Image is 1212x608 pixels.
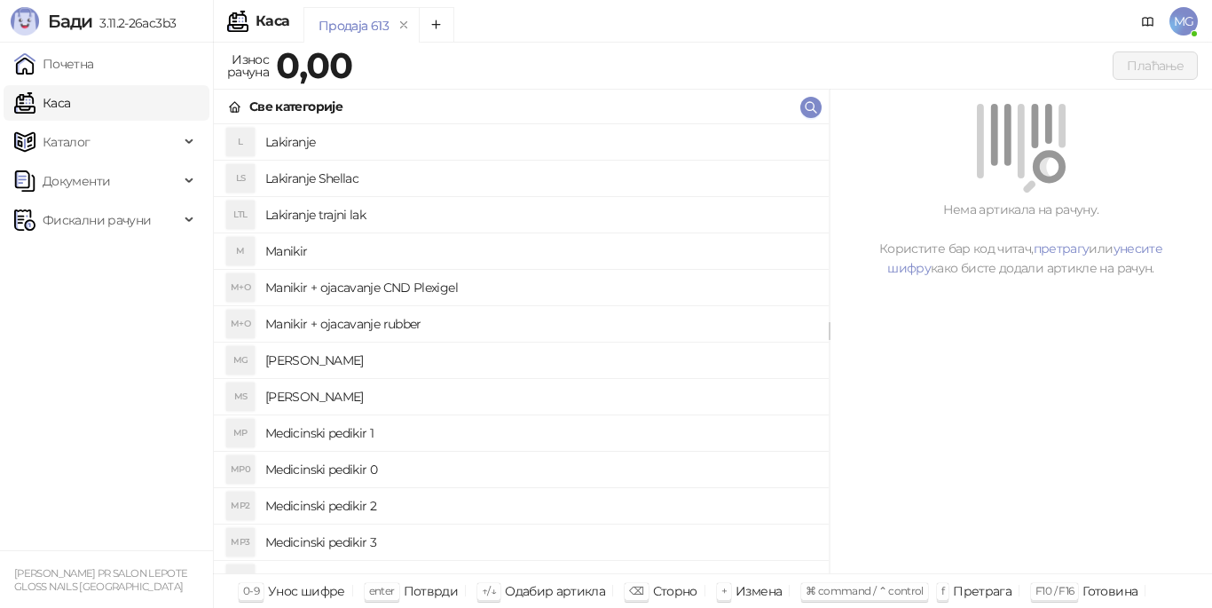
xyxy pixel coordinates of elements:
[226,273,255,302] div: M+O
[226,128,255,156] div: L
[1035,584,1074,597] span: F10 / F16
[265,565,815,593] h4: Pedikir
[505,580,605,603] div: Одабир артикла
[404,580,459,603] div: Потврди
[265,128,815,156] h4: Lakiranje
[249,97,342,116] div: Све категорије
[226,565,255,593] div: P
[806,584,924,597] span: ⌘ command / ⌃ control
[226,528,255,557] div: MP3
[1169,7,1198,36] span: MG
[14,85,70,121] a: Каса
[941,584,944,597] span: f
[226,455,255,484] div: MP0
[1082,580,1137,603] div: Готовина
[265,310,815,338] h4: Manikir + ojacavanje rubber
[265,346,815,375] h4: [PERSON_NAME]
[265,201,815,229] h4: Lakiranje trajni lak
[226,310,255,338] div: M+O
[43,202,151,238] span: Фискални рачуни
[224,48,272,83] div: Износ рачуна
[265,237,815,265] h4: Manikir
[226,346,255,375] div: MG
[43,163,110,199] span: Документи
[14,46,94,82] a: Почетна
[226,237,255,265] div: M
[265,419,815,447] h4: Medicinski pedikir 1
[214,124,829,573] div: grid
[629,584,643,597] span: ⌫
[1113,51,1198,80] button: Плаћање
[226,383,255,411] div: MS
[14,567,187,593] small: [PERSON_NAME] PR SALON LEPOTE GLOSS NAILS [GEOGRAPHIC_DATA]
[419,7,454,43] button: Add tab
[268,580,345,603] div: Унос шифре
[265,528,815,557] h4: Medicinski pedikir 3
[92,15,176,31] span: 3.11.2-26ac3b3
[721,584,727,597] span: +
[851,200,1191,278] div: Нема артикала на рачуну. Користите бар код читач, или како бисте додали артикле на рачун.
[265,164,815,193] h4: Lakiranje Shellac
[226,201,255,229] div: LTL
[369,584,395,597] span: enter
[243,584,259,597] span: 0-9
[265,383,815,411] h4: [PERSON_NAME]
[736,580,782,603] div: Измена
[1034,241,1090,257] a: претрагу
[265,273,815,302] h4: Manikir + ojacavanje CND Plexigel
[482,584,496,597] span: ↑/↓
[48,11,92,32] span: Бади
[265,455,815,484] h4: Medicinski pedikir 0
[43,124,91,160] span: Каталог
[276,43,352,87] strong: 0,00
[653,580,697,603] div: Сторно
[226,419,255,447] div: MP
[392,18,415,33] button: remove
[226,164,255,193] div: LS
[226,492,255,520] div: MP2
[1134,7,1162,36] a: Документација
[953,580,1011,603] div: Претрага
[265,492,815,520] h4: Medicinski pedikir 2
[256,14,289,28] div: Каса
[319,16,389,36] div: Продаја 613
[11,7,39,36] img: Logo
